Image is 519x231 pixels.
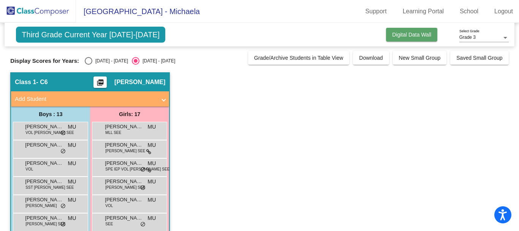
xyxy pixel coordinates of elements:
span: [PERSON_NAME] SEE [105,148,145,154]
span: [PERSON_NAME] [25,123,63,131]
span: [PERSON_NAME] [105,214,143,222]
span: [PERSON_NAME] [105,178,143,185]
span: Display Scores for Years: [10,57,79,64]
a: Support [359,5,393,18]
button: Digital Data Wall [386,28,437,41]
span: VOL [105,203,113,209]
span: [PERSON_NAME] SEE [105,185,145,190]
span: do_not_disturb_alt [60,203,66,209]
span: [PERSON_NAME] [25,214,63,222]
span: MU [68,196,76,204]
span: Grade/Archive Students in Table View [254,55,343,61]
span: Saved Small Group [456,55,502,61]
span: [PERSON_NAME] SEE [25,221,65,227]
span: [GEOGRAPHIC_DATA] - Michaela [76,5,200,18]
span: Download [359,55,383,61]
span: do_not_disturb_alt [140,221,146,228]
span: Grade 3 [459,35,476,40]
span: MU [68,214,76,222]
div: Boys : 13 [11,107,90,122]
a: School [454,5,484,18]
span: MU [68,123,76,131]
span: [PERSON_NAME] Tre [25,196,63,204]
button: New Small Group [393,51,447,65]
span: [PERSON_NAME] [25,141,63,149]
span: [PERSON_NAME] [25,178,63,185]
span: do_not_disturb_alt [140,167,146,173]
a: Logout [488,5,519,18]
span: do_not_disturb_alt [60,130,66,136]
button: Grade/Archive Students in Table View [248,51,350,65]
span: SEE [105,221,113,227]
span: SST [PERSON_NAME] SEE [25,185,74,190]
span: do_not_disturb_alt [140,185,146,191]
span: VOL [25,166,33,172]
span: MU [148,141,156,149]
button: Saved Small Group [450,51,508,65]
span: VOL [PERSON_NAME] SEE [25,130,74,135]
span: MU [148,214,156,222]
span: MU [68,178,76,186]
mat-panel-title: Add Student [15,95,156,104]
div: [DATE] - [DATE] [92,57,128,64]
button: Print Students Details [93,76,107,88]
span: Digital Data Wall [392,32,431,38]
span: MU [148,178,156,186]
button: Download [353,51,389,65]
span: [PERSON_NAME] [105,196,143,204]
span: do_not_disturb_alt [60,148,66,155]
span: [PERSON_NAME] [25,203,57,209]
span: SPE IEP VOL [PERSON_NAME] SEE [105,166,169,172]
span: [PERSON_NAME] Alexa [105,123,143,131]
span: do_not_disturb_alt [60,221,66,228]
div: [DATE] - [DATE] [139,57,175,64]
span: [PERSON_NAME] [105,141,143,149]
span: MU [148,196,156,204]
div: Girls: 17 [90,107,169,122]
mat-expansion-panel-header: Add Student [11,91,169,107]
a: Learning Portal [397,5,450,18]
span: MU [148,123,156,131]
span: [PERSON_NAME] [25,159,63,167]
span: MLL SEE [105,130,121,135]
mat-icon: picture_as_pdf [96,79,105,89]
span: Third Grade Current Year [DATE]-[DATE] [16,27,165,43]
span: New Small Group [399,55,441,61]
span: MU [68,159,76,167]
span: Class 1 [15,78,36,86]
span: [PERSON_NAME] [114,78,165,86]
mat-radio-group: Select an option [85,57,175,65]
span: - C6 [36,78,47,86]
span: MU [68,141,76,149]
span: [PERSON_NAME] [105,159,143,167]
span: MU [148,159,156,167]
